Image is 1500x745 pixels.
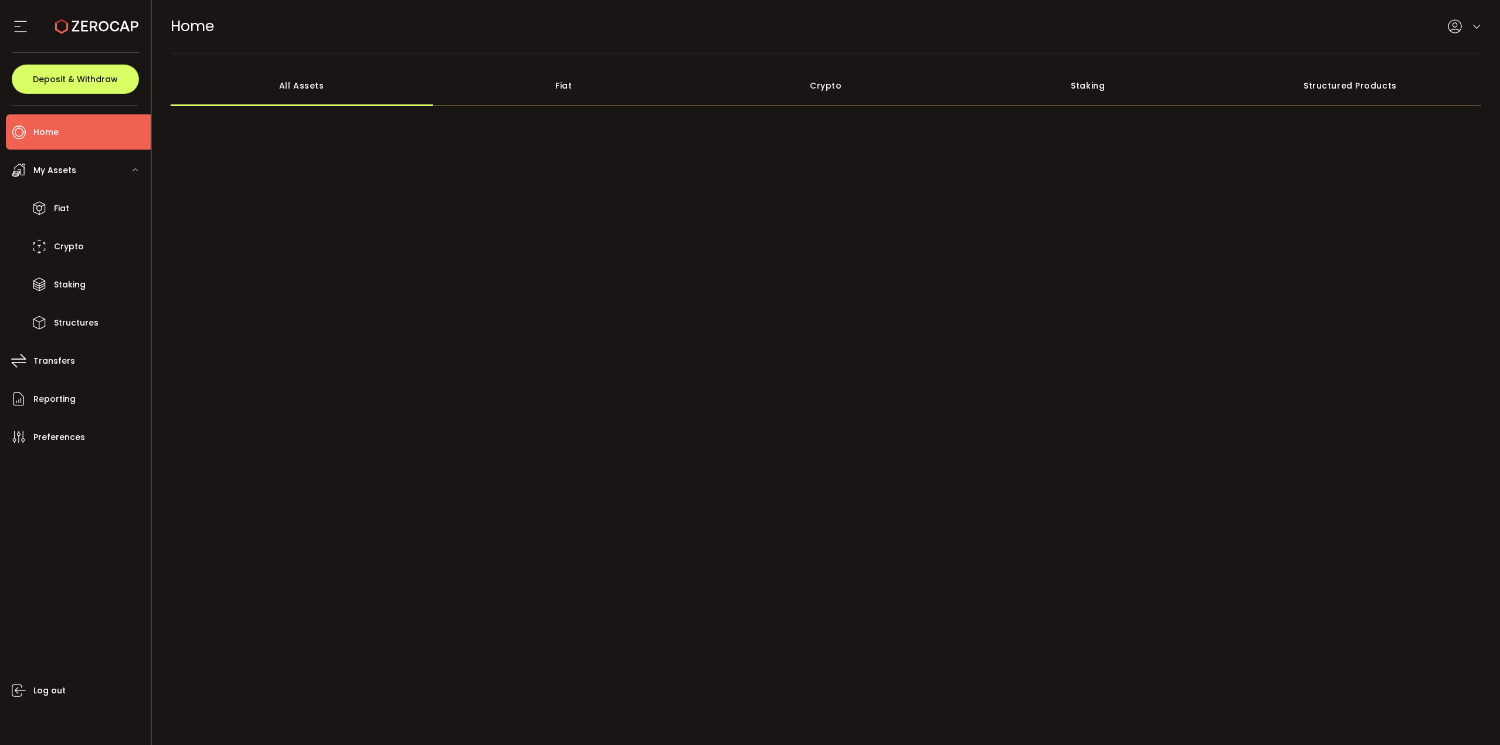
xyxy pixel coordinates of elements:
[33,162,76,179] span: My Assets
[171,16,214,36] span: Home
[54,314,99,331] span: Structures
[54,238,84,255] span: Crypto
[33,124,59,141] span: Home
[12,65,139,94] button: Deposit & Withdraw
[171,65,433,106] div: All Assets
[33,353,75,370] span: Transfers
[1219,65,1481,106] div: Structured Products
[33,682,66,699] span: Log out
[33,429,85,446] span: Preferences
[957,65,1219,106] div: Staking
[433,65,695,106] div: Fiat
[54,276,86,293] span: Staking
[33,75,118,83] span: Deposit & Withdraw
[33,391,76,408] span: Reporting
[54,200,69,217] span: Fiat
[695,65,957,106] div: Crypto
